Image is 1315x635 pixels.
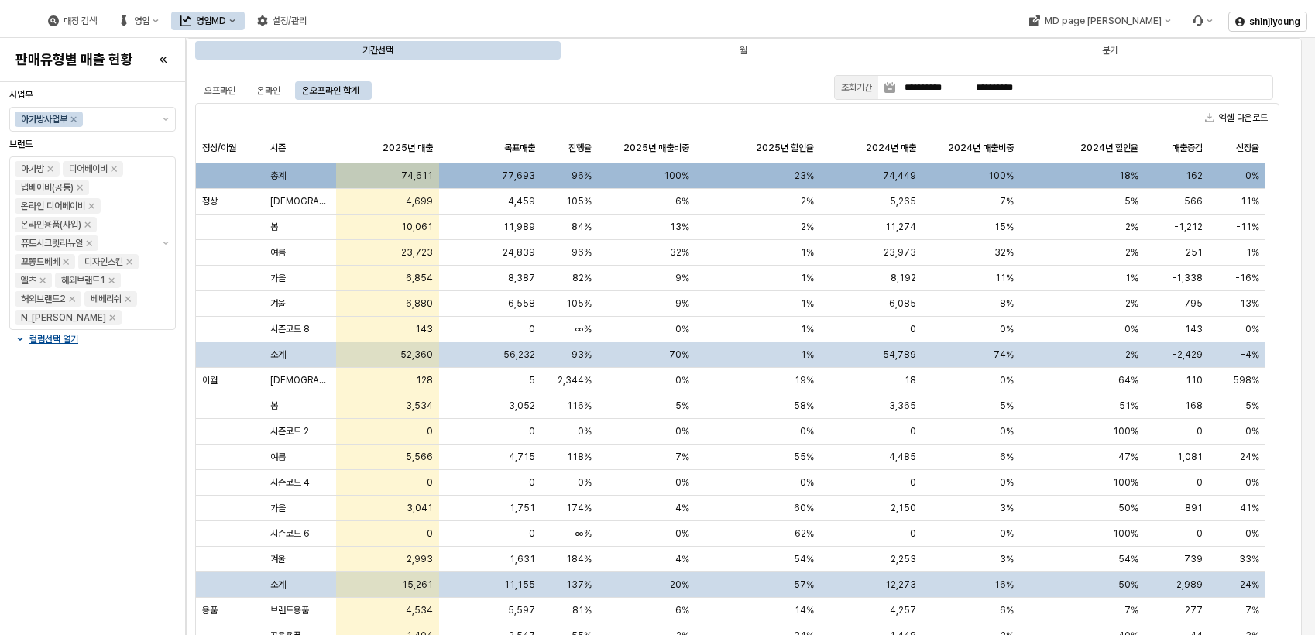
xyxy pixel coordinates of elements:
[134,15,149,26] div: 영업
[664,170,689,182] span: 100%
[406,297,433,310] span: 6,880
[669,348,689,361] span: 70%
[1179,195,1203,208] span: -566
[675,451,689,463] span: 7%
[529,323,535,335] span: 0
[1020,12,1180,30] button: MD page [PERSON_NAME]
[125,296,131,302] div: Remove 베베리쉬
[202,374,218,386] span: 이월
[1125,246,1138,259] span: 2%
[156,157,175,329] button: 제안 사항 표시
[575,527,592,540] span: ∞%
[675,604,689,616] span: 6%
[84,221,91,228] div: Remove 온라인용품(사입)
[795,374,814,386] span: 19%
[1020,12,1180,30] div: MD page 이동
[1197,527,1203,540] span: 0
[948,142,1014,154] span: 2024년 매출비중
[21,112,67,127] div: 아가방사업부
[401,246,433,259] span: 23,723
[1197,476,1203,489] span: 0
[1113,527,1138,540] span: 100%
[800,476,814,489] span: 0%
[427,476,433,489] span: 0
[383,142,433,154] span: 2025년 매출
[1249,15,1300,28] p: shinjiyoung
[91,291,122,307] div: 베베리쉬
[270,323,310,335] span: 시즌코드 8
[204,81,235,100] div: 오프라인
[889,451,916,463] span: 4,485
[841,80,872,95] div: 조회기간
[567,451,592,463] span: 118%
[1045,15,1162,26] div: MD page [PERSON_NAME]
[1124,604,1138,616] span: 7%
[1177,451,1203,463] span: 1,081
[1118,578,1138,591] span: 50%
[270,170,286,182] span: 총계
[1000,400,1014,412] span: 5%
[1000,425,1014,438] span: 0%
[795,604,814,616] span: 14%
[1118,553,1138,565] span: 54%
[1125,272,1138,284] span: 1%
[1233,374,1259,386] span: 598%
[566,195,592,208] span: 105%
[675,400,689,412] span: 5%
[890,195,916,208] span: 5,265
[801,323,814,335] span: 1%
[1000,527,1014,540] span: 0%
[675,195,689,208] span: 6%
[270,476,310,489] span: 시즌코드 4
[575,323,592,335] span: ∞%
[905,374,916,386] span: 18
[572,246,592,259] span: 96%
[508,604,535,616] span: 5,597
[891,553,916,565] span: 2,253
[202,604,218,616] span: 용품
[270,527,310,540] span: 시즌코드 6
[994,221,1014,233] span: 15%
[995,272,1014,284] span: 11%
[1185,323,1203,335] span: 143
[1118,451,1138,463] span: 47%
[1118,502,1138,514] span: 50%
[84,254,123,269] div: 디자인스킨
[558,374,592,386] span: 2,344%
[1245,527,1259,540] span: 0%
[21,198,85,214] div: 온라인 디어베이비
[1118,374,1138,386] span: 64%
[1000,451,1014,463] span: 6%
[1245,604,1259,616] span: 7%
[756,142,814,154] span: 2025년 할인율
[64,15,97,26] div: 매장 검색
[572,221,592,233] span: 84%
[270,502,286,514] span: 가을
[1113,476,1138,489] span: 100%
[406,451,433,463] span: 5,566
[508,272,535,284] span: 8,387
[1125,221,1138,233] span: 2%
[416,374,433,386] span: 128
[567,400,592,412] span: 116%
[794,400,814,412] span: 58%
[111,166,117,172] div: Remove 디어베이비
[39,12,106,30] button: 매장 검색
[171,12,245,30] div: 영업MD
[1185,502,1203,514] span: 891
[578,425,592,438] span: 0%
[270,142,286,154] span: 시즌
[801,246,814,259] span: 1%
[1245,400,1259,412] span: 5%
[302,81,359,100] div: 온오프라인 합계
[794,578,814,591] span: 57%
[1186,170,1203,182] span: 162
[273,15,307,26] div: 설정/관리
[994,348,1014,361] span: 74%
[108,277,115,283] div: Remove 해외브랜드1
[69,161,108,177] div: 디어베이비
[568,142,592,154] span: 진행율
[1000,297,1014,310] span: 8%
[795,170,814,182] span: 23%
[400,348,433,361] span: 52,360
